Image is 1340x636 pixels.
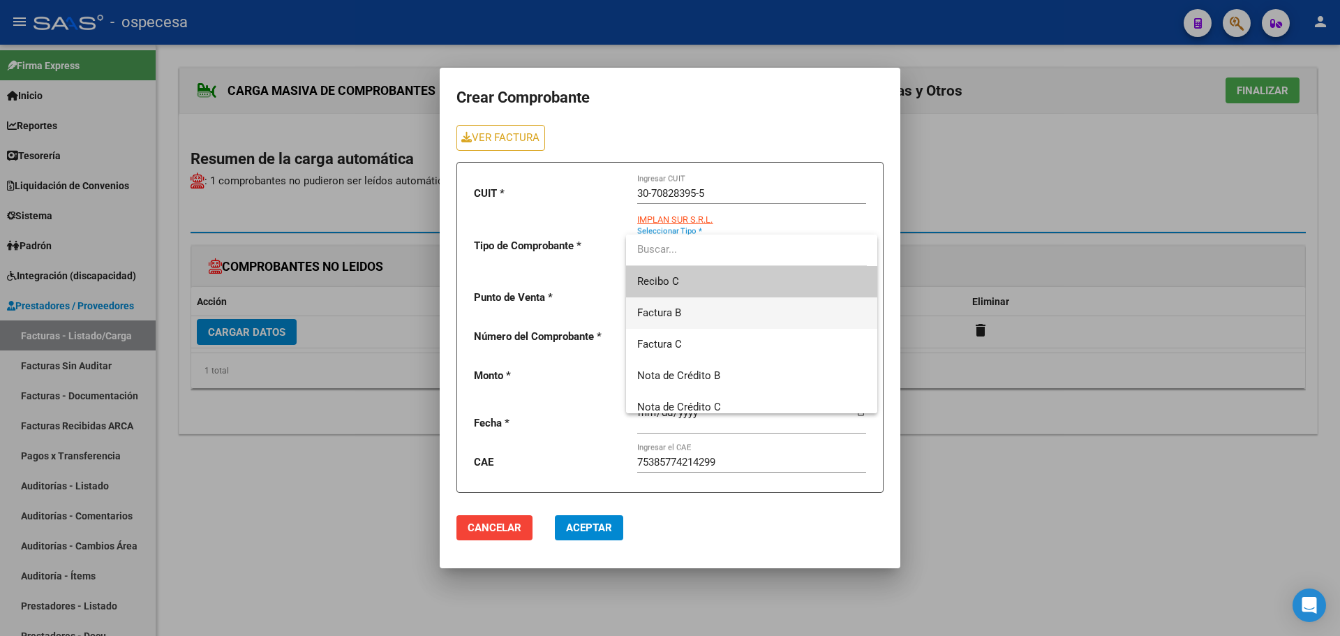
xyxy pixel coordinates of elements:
span: Nota de Crédito B [637,369,720,382]
span: Nota de Crédito C [637,401,721,413]
span: Recibo C [637,275,679,288]
span: Factura C [637,338,682,350]
span: Factura B [637,306,681,319]
div: Open Intercom Messenger [1293,589,1326,622]
input: dropdown search [626,234,867,265]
